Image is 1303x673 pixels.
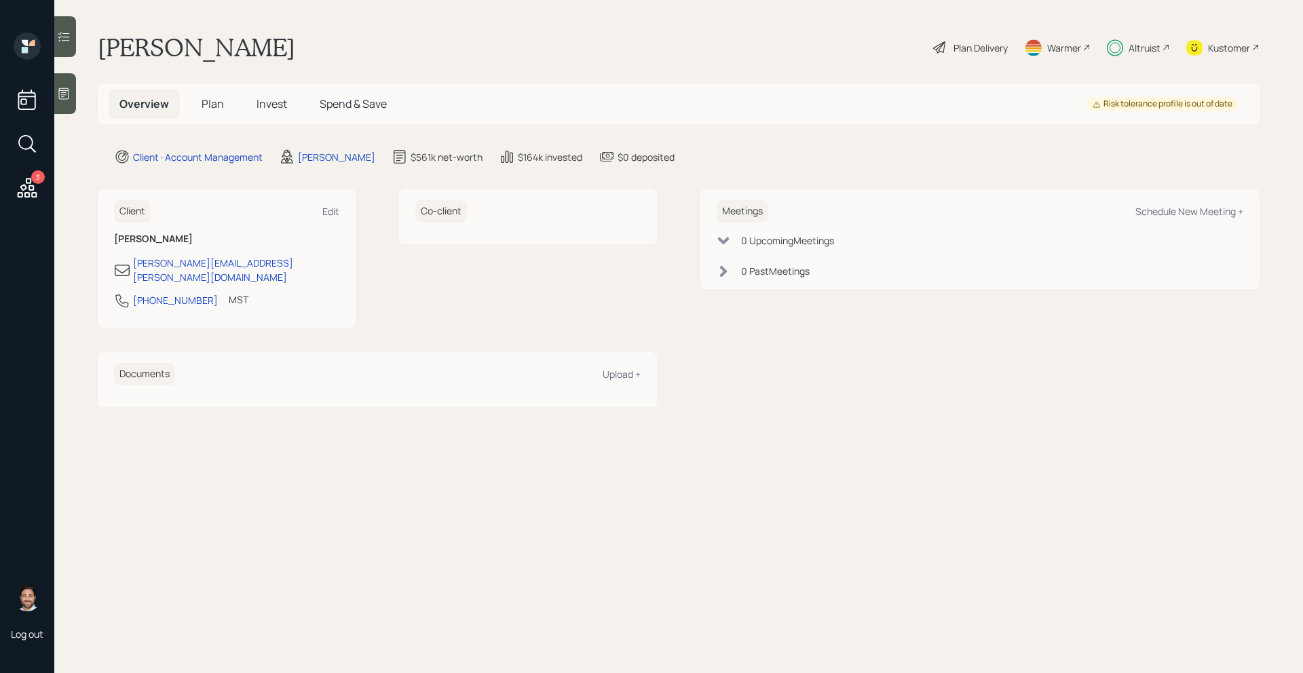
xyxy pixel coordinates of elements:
[1093,98,1232,110] div: Risk tolerance profile is out of date
[114,200,151,223] h6: Client
[415,200,467,223] h6: Co-client
[114,363,175,385] h6: Documents
[322,205,339,218] div: Edit
[518,150,582,164] div: $164k invested
[618,150,675,164] div: $0 deposited
[1129,41,1160,55] div: Altruist
[119,96,169,111] span: Overview
[229,292,248,307] div: MST
[133,150,263,164] div: Client · Account Management
[133,293,218,307] div: [PHONE_NUMBER]
[14,584,41,611] img: michael-russo-headshot.png
[114,233,339,245] h6: [PERSON_NAME]
[298,150,375,164] div: [PERSON_NAME]
[411,150,483,164] div: $561k net-worth
[741,264,810,278] div: 0 Past Meeting s
[202,96,224,111] span: Plan
[953,41,1008,55] div: Plan Delivery
[133,256,339,284] div: [PERSON_NAME][EMAIL_ADDRESS][PERSON_NAME][DOMAIN_NAME]
[741,233,834,248] div: 0 Upcoming Meeting s
[98,33,295,62] h1: [PERSON_NAME]
[1135,205,1243,218] div: Schedule New Meeting +
[11,628,43,640] div: Log out
[717,200,768,223] h6: Meetings
[257,96,287,111] span: Invest
[1047,41,1081,55] div: Warmer
[603,368,641,381] div: Upload +
[320,96,387,111] span: Spend & Save
[31,170,45,184] div: 3
[1208,41,1250,55] div: Kustomer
